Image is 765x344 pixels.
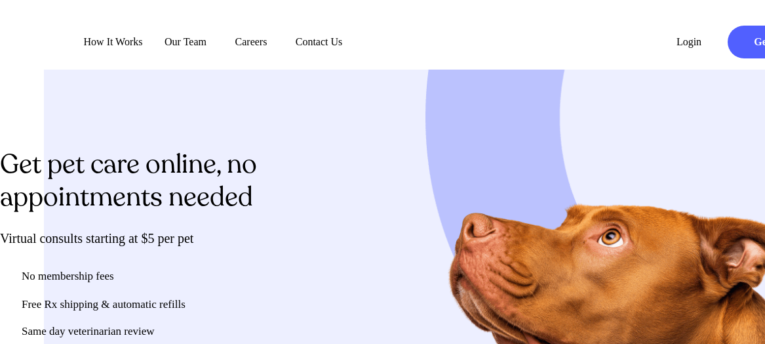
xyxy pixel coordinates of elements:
a: Contact Us [284,35,353,49]
a: Login [659,26,719,58]
span: No membership fees [22,270,114,282]
span: Our Team [153,35,218,48]
span: How It Works [74,35,152,48]
span: Careers [219,35,283,48]
span: Same day veterinarian review [22,325,155,337]
span: Login [659,35,719,48]
a: Our Team [153,35,218,49]
a: How It Works [74,35,152,49]
span: Contact Us [284,35,353,48]
span: Free Rx shipping & automatic refills [22,298,186,311]
a: Careers [219,35,283,49]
